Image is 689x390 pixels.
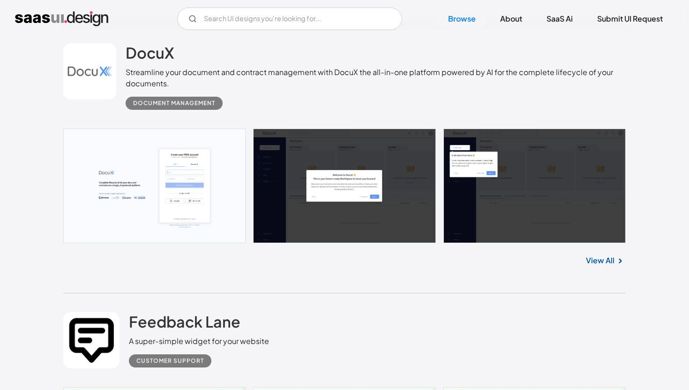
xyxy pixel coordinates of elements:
a: Feedback Lane [129,312,240,336]
a: View All [586,255,614,266]
div: Customer Support [136,355,204,367]
a: DocuX [126,43,174,67]
form: Email Form [177,8,402,30]
input: Search UI designs you're looking for... [177,8,402,30]
div: Streamline your document and contract management with DocuX the all-in-one platform powered by AI... [126,67,626,89]
h2: Feedback Lane [129,312,240,331]
div: Document Management [133,98,215,109]
h2: DocuX [126,43,174,62]
a: home [15,11,108,26]
a: SaaS Ai [535,8,584,29]
a: About [489,8,533,29]
a: Submit UI Request [586,8,674,29]
div: A super-simple widget for your website [129,336,269,347]
a: Browse [437,8,487,29]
